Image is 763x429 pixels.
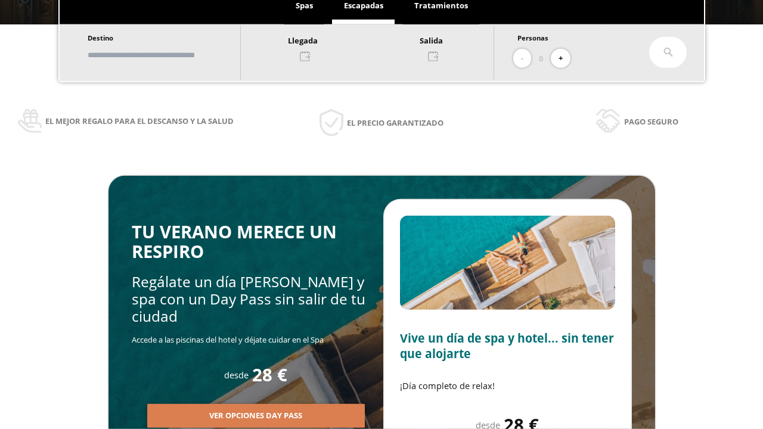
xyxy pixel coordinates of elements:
span: 28 € [252,365,287,385]
span: TU VERANO MERECE UN RESPIRO [132,220,337,263]
span: Ver opciones Day Pass [209,410,302,422]
span: ¡Día completo de relax! [400,380,495,391]
span: Accede a las piscinas del hotel y déjate cuidar en el Spa [132,334,324,345]
span: Pago seguro [624,115,678,128]
button: - [513,49,531,69]
span: El mejor regalo para el descanso y la salud [45,114,234,128]
button: Ver opciones Day Pass [147,404,365,428]
span: Vive un día de spa y hotel... sin tener que alojarte [400,330,614,362]
span: Regálate un día [PERSON_NAME] y spa con un Day Pass sin salir de tu ciudad [132,272,365,327]
button: + [551,49,570,69]
span: Personas [517,33,548,42]
img: Slide2.BHA6Qswy.webp [400,216,615,310]
a: Ver opciones Day Pass [147,410,365,421]
span: Destino [88,33,113,42]
span: El precio garantizado [347,116,443,129]
span: 0 [539,52,543,65]
span: desde [224,369,249,381]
